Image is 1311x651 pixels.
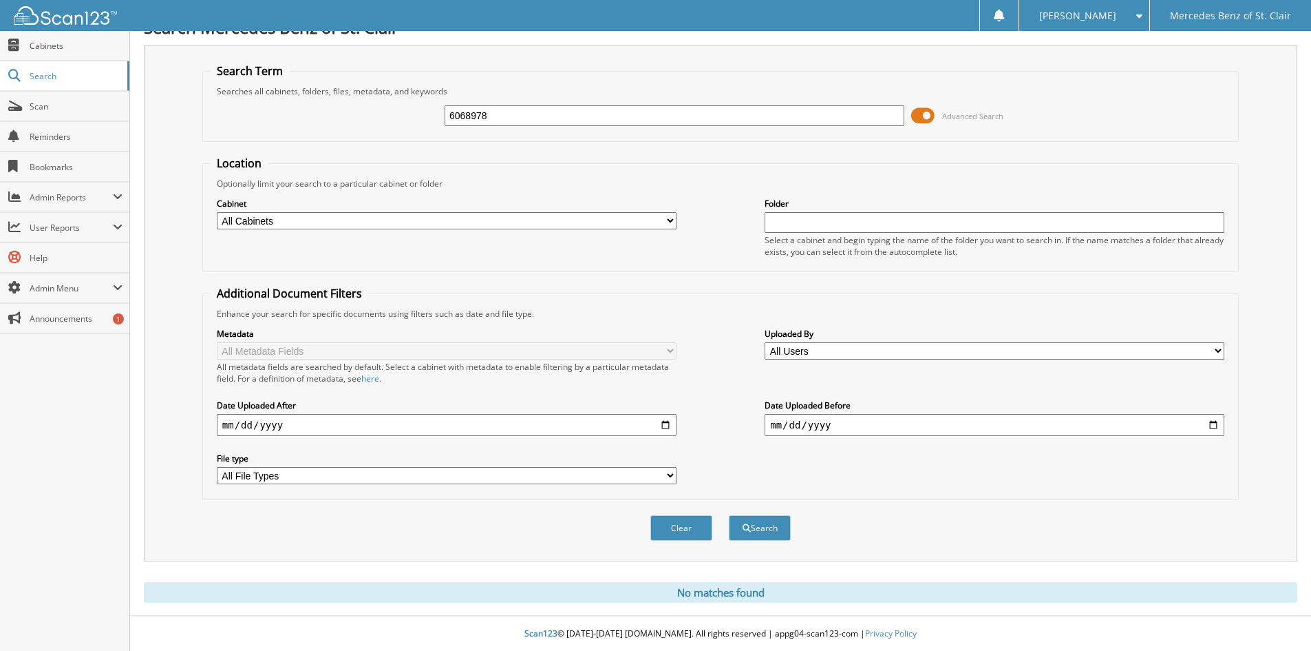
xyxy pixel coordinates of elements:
span: Bookmarks [30,161,122,173]
a: Privacy Policy [865,628,917,639]
legend: Search Term [210,63,290,79]
iframe: Chat Widget [1242,585,1311,651]
span: Scan [30,101,122,112]
div: No matches found [144,582,1297,603]
div: © [DATE]-[DATE] [DOMAIN_NAME]. All rights reserved | appg04-scan123-com | [130,617,1311,651]
div: Enhance your search for specific documents using filters such as date and file type. [210,308,1231,320]
span: Admin Menu [30,282,113,294]
label: Folder [765,198,1224,209]
input: end [765,414,1224,436]
label: File type [217,453,676,464]
span: User Reports [30,222,113,234]
div: Select a cabinet and begin typing the name of the folder you want to search in. If the name match... [765,234,1224,258]
label: Uploaded By [765,328,1224,340]
span: [PERSON_NAME] [1039,12,1116,20]
img: scan123-logo-white.svg [14,6,117,25]
span: Announcements [30,313,122,324]
label: Cabinet [217,198,676,209]
div: Searches all cabinets, folders, files, metadata, and keywords [210,85,1231,97]
button: Search [729,515,791,541]
div: 1 [113,313,124,324]
span: Scan123 [524,628,557,639]
button: Clear [650,515,712,541]
div: Optionally limit your search to a particular cabinet or folder [210,178,1231,189]
label: Date Uploaded After [217,400,676,411]
span: Cabinets [30,40,122,52]
span: Admin Reports [30,192,113,203]
span: Reminders [30,131,122,143]
legend: Additional Document Filters [210,286,369,301]
span: Advanced Search [942,111,1003,121]
span: Search [30,70,120,82]
label: Metadata [217,328,676,340]
div: All metadata fields are searched by default. Select a cabinet with metadata to enable filtering b... [217,361,676,384]
legend: Location [210,156,268,171]
span: Help [30,252,122,264]
span: Mercedes Benz of St. Clair [1170,12,1291,20]
a: here [361,373,379,384]
label: Date Uploaded Before [765,400,1224,411]
input: start [217,414,676,436]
